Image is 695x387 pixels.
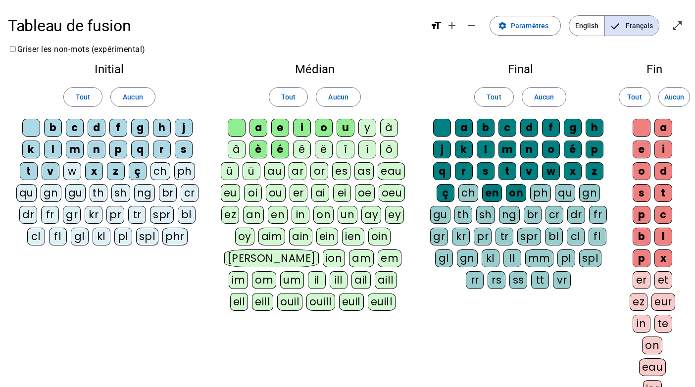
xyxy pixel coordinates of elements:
button: Aucun [522,87,566,107]
div: um [280,271,304,289]
div: ay [361,206,381,224]
div: eil [230,293,248,311]
span: Aucun [534,91,554,103]
mat-icon: settings [498,21,507,30]
span: Tout [627,91,642,103]
button: Tout [619,87,650,107]
div: gl [435,249,453,267]
div: r [153,141,171,158]
button: Tout [269,87,308,107]
div: m [498,141,516,158]
div: gu [65,184,86,202]
div: spr [150,206,174,224]
div: ill [330,271,347,289]
label: Griser les non-mots (expérimental) [8,45,146,54]
div: tr [128,206,146,224]
h2: Initial [16,63,203,75]
div: i [654,141,672,158]
div: z [586,162,603,180]
div: gn [579,184,600,202]
div: s [633,184,650,202]
div: z [107,162,125,180]
div: ç [437,184,454,202]
div: fl [589,228,606,245]
div: en [482,184,502,202]
div: ô [380,141,398,158]
div: fr [41,206,59,224]
button: Entrer en plein écran [667,16,687,36]
div: ü [243,162,260,180]
div: th [454,206,472,224]
div: on [313,206,334,224]
div: pl [114,228,132,245]
div: x [85,162,103,180]
h2: Final [427,63,614,75]
div: oin [368,228,391,245]
div: t [20,162,38,180]
div: ng [499,206,520,224]
div: oi [244,184,262,202]
div: es [332,162,350,180]
div: on [506,184,526,202]
div: q [433,162,451,180]
mat-icon: remove [466,20,478,32]
div: b [477,119,495,137]
div: cl [567,228,585,245]
div: p [586,141,603,158]
div: sh [476,206,495,224]
span: Paramètres [511,20,548,32]
div: ouill [306,293,335,311]
div: ll [503,249,521,267]
div: spl [136,228,159,245]
h2: Fin [630,63,679,75]
span: Tout [76,91,90,103]
div: gu [430,206,450,224]
button: Augmenter la taille de la police [442,16,462,36]
div: oeu [379,184,405,202]
div: f [542,119,560,137]
div: an [243,206,264,224]
div: s [175,141,193,158]
div: ain [289,228,312,245]
div: ai [311,184,329,202]
div: ail [351,271,371,289]
div: er [290,184,307,202]
div: euil [339,293,364,311]
div: u [337,119,354,137]
div: gl [71,228,89,245]
div: ouil [277,293,302,311]
div: qu [16,184,37,202]
div: eau [378,162,405,180]
div: im [229,271,248,289]
div: w [542,162,560,180]
button: Diminuer la taille de la police [462,16,482,36]
div: d [88,119,105,137]
button: Aucun [316,87,360,107]
div: gn [41,184,61,202]
div: am [349,249,374,267]
div: rs [488,271,505,289]
div: kl [482,249,499,267]
div: oy [235,228,254,245]
div: qu [555,184,575,202]
div: o [542,141,560,158]
div: c [66,119,84,137]
div: kl [93,228,110,245]
div: â [228,141,246,158]
div: ê [293,141,311,158]
mat-button-toggle-group: Language selection [569,15,659,36]
div: rr [466,271,484,289]
div: pr [106,206,124,224]
div: cr [181,184,199,202]
div: vr [553,271,571,289]
div: phr [162,228,188,245]
div: fr [589,206,607,224]
div: il [308,271,326,289]
div: aill [375,271,397,289]
div: ar [289,162,306,180]
div: k [22,141,40,158]
div: q [131,141,149,158]
mat-icon: add [446,20,458,32]
div: g [131,119,149,137]
div: er [633,271,650,289]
